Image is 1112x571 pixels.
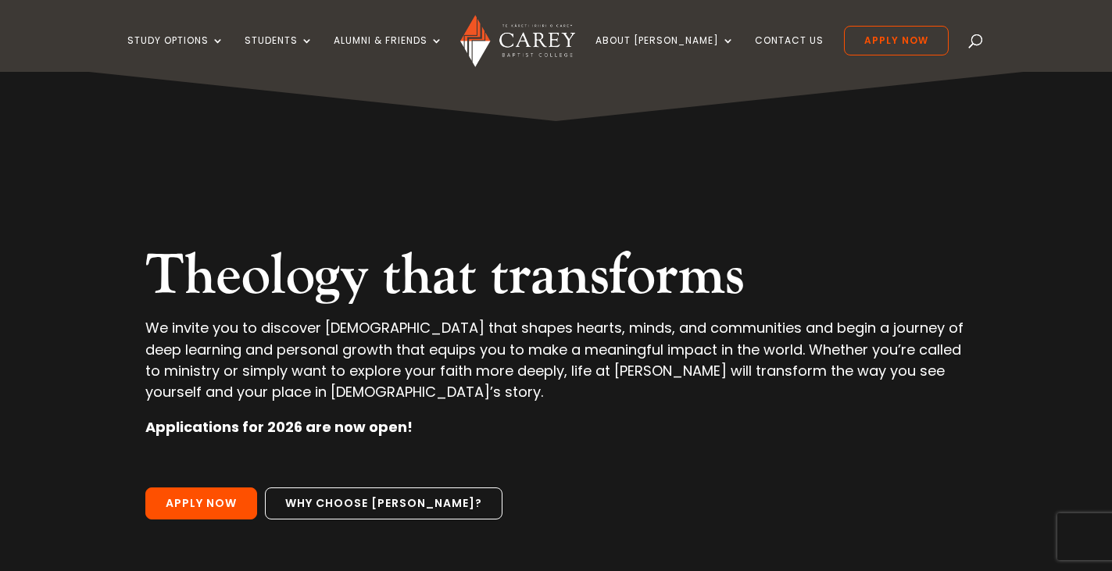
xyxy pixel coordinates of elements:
[460,15,575,67] img: Carey Baptist College
[755,35,824,72] a: Contact Us
[127,35,224,72] a: Study Options
[145,242,967,317] h2: Theology that transforms
[595,35,735,72] a: About [PERSON_NAME]
[145,317,967,416] p: We invite you to discover [DEMOGRAPHIC_DATA] that shapes hearts, minds, and communities and begin...
[844,26,949,55] a: Apply Now
[145,417,413,437] strong: Applications for 2026 are now open!
[145,487,257,520] a: Apply Now
[245,35,313,72] a: Students
[265,487,502,520] a: Why choose [PERSON_NAME]?
[334,35,443,72] a: Alumni & Friends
